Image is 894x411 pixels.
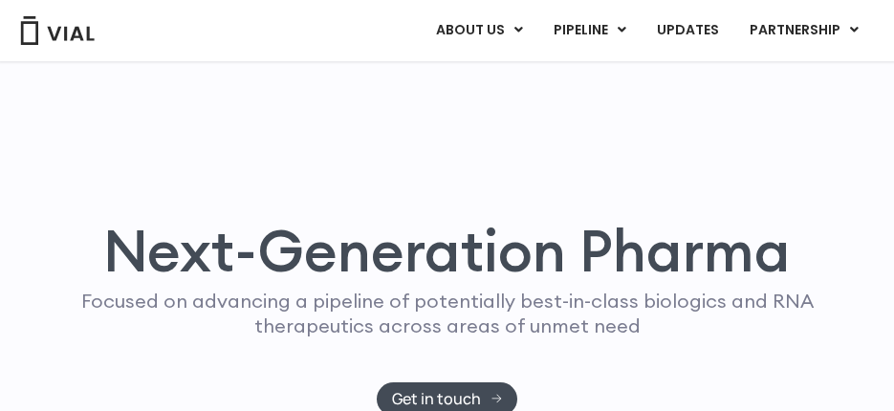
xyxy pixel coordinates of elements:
span: Get in touch [392,392,481,406]
a: PARTNERSHIPMenu Toggle [734,14,874,47]
img: Vial Logo [19,16,96,45]
a: ABOUT USMenu Toggle [421,14,537,47]
p: Focused on advancing a pipeline of potentially best-in-class biologics and RNA therapeutics acros... [62,289,833,338]
h1: Next-Generation Pharma [38,222,856,279]
a: UPDATES [642,14,733,47]
a: PIPELINEMenu Toggle [538,14,641,47]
